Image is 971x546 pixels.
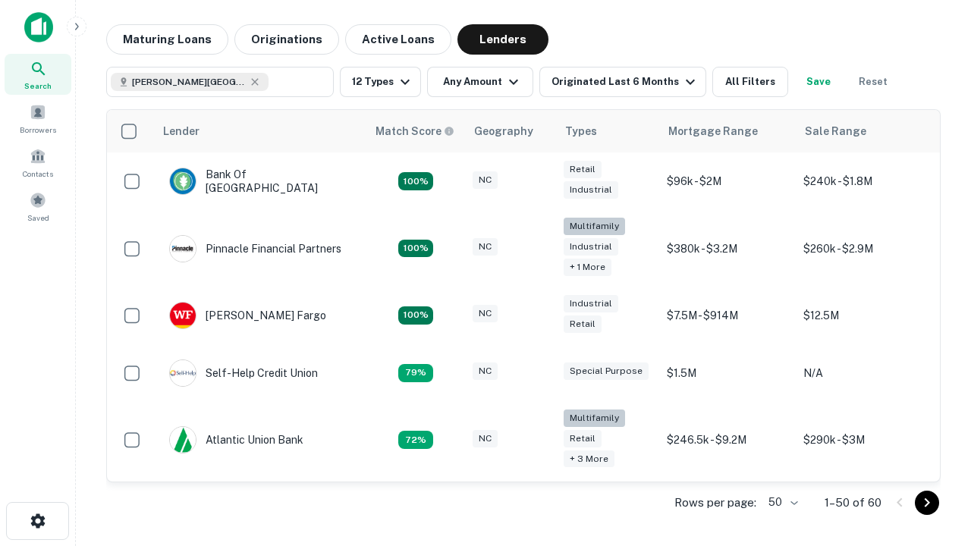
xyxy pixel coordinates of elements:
[762,491,800,513] div: 50
[895,425,971,497] iframe: Chat Widget
[474,122,533,140] div: Geography
[163,122,200,140] div: Lender
[473,430,498,447] div: NC
[5,142,71,183] a: Contacts
[564,238,618,256] div: Industrial
[659,210,796,287] td: $380k - $3.2M
[659,478,796,535] td: $200k - $3.3M
[796,478,932,535] td: $480k - $3.1M
[473,171,498,189] div: NC
[398,306,433,325] div: Matching Properties: 15, hasApolloMatch: undefined
[564,295,618,312] div: Industrial
[564,362,649,380] div: Special Purpose
[398,364,433,382] div: Matching Properties: 11, hasApolloMatch: undefined
[796,287,932,344] td: $12.5M
[24,80,52,92] span: Search
[556,110,659,152] th: Types
[169,426,303,453] div: Atlantic Union Bank
[849,67,897,97] button: Reset
[5,186,71,227] a: Saved
[170,427,196,453] img: picture
[796,402,932,479] td: $290k - $3M
[668,122,758,140] div: Mortgage Range
[170,360,196,386] img: picture
[473,238,498,256] div: NC
[340,67,421,97] button: 12 Types
[659,287,796,344] td: $7.5M - $914M
[20,124,56,136] span: Borrowers
[170,303,196,328] img: picture
[427,67,533,97] button: Any Amount
[398,431,433,449] div: Matching Properties: 10, hasApolloMatch: undefined
[106,24,228,55] button: Maturing Loans
[345,24,451,55] button: Active Loans
[169,359,318,387] div: Self-help Credit Union
[398,172,433,190] div: Matching Properties: 14, hasApolloMatch: undefined
[794,67,843,97] button: Save your search to get updates of matches that match your search criteria.
[564,409,625,427] div: Multifamily
[366,110,465,152] th: Capitalize uses an advanced AI algorithm to match your search with the best lender. The match sco...
[659,110,796,152] th: Mortgage Range
[23,168,53,180] span: Contacts
[539,67,706,97] button: Originated Last 6 Months
[796,344,932,402] td: N/A
[564,181,618,199] div: Industrial
[915,491,939,515] button: Go to next page
[796,110,932,152] th: Sale Range
[473,305,498,322] div: NC
[564,315,602,333] div: Retail
[27,212,49,224] span: Saved
[659,402,796,479] td: $246.5k - $9.2M
[796,152,932,210] td: $240k - $1.8M
[659,344,796,402] td: $1.5M
[565,122,597,140] div: Types
[457,24,548,55] button: Lenders
[376,123,454,140] div: Capitalize uses an advanced AI algorithm to match your search with the best lender. The match sco...
[465,110,556,152] th: Geography
[154,110,366,152] th: Lender
[376,123,451,140] h6: Match Score
[170,236,196,262] img: picture
[659,152,796,210] td: $96k - $2M
[805,122,866,140] div: Sale Range
[564,218,625,235] div: Multifamily
[169,235,341,262] div: Pinnacle Financial Partners
[234,24,339,55] button: Originations
[551,73,699,91] div: Originated Last 6 Months
[132,75,246,89] span: [PERSON_NAME][GEOGRAPHIC_DATA], [GEOGRAPHIC_DATA]
[170,168,196,194] img: picture
[564,259,611,276] div: + 1 more
[169,168,351,195] div: Bank Of [GEOGRAPHIC_DATA]
[564,430,602,447] div: Retail
[564,450,614,468] div: + 3 more
[674,494,756,512] p: Rows per page:
[5,98,71,139] a: Borrowers
[712,67,788,97] button: All Filters
[169,302,326,329] div: [PERSON_NAME] Fargo
[825,494,881,512] p: 1–50 of 60
[796,210,932,287] td: $260k - $2.9M
[24,12,53,42] img: capitalize-icon.png
[564,161,602,178] div: Retail
[398,240,433,258] div: Matching Properties: 25, hasApolloMatch: undefined
[473,362,498,380] div: NC
[5,54,71,95] a: Search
